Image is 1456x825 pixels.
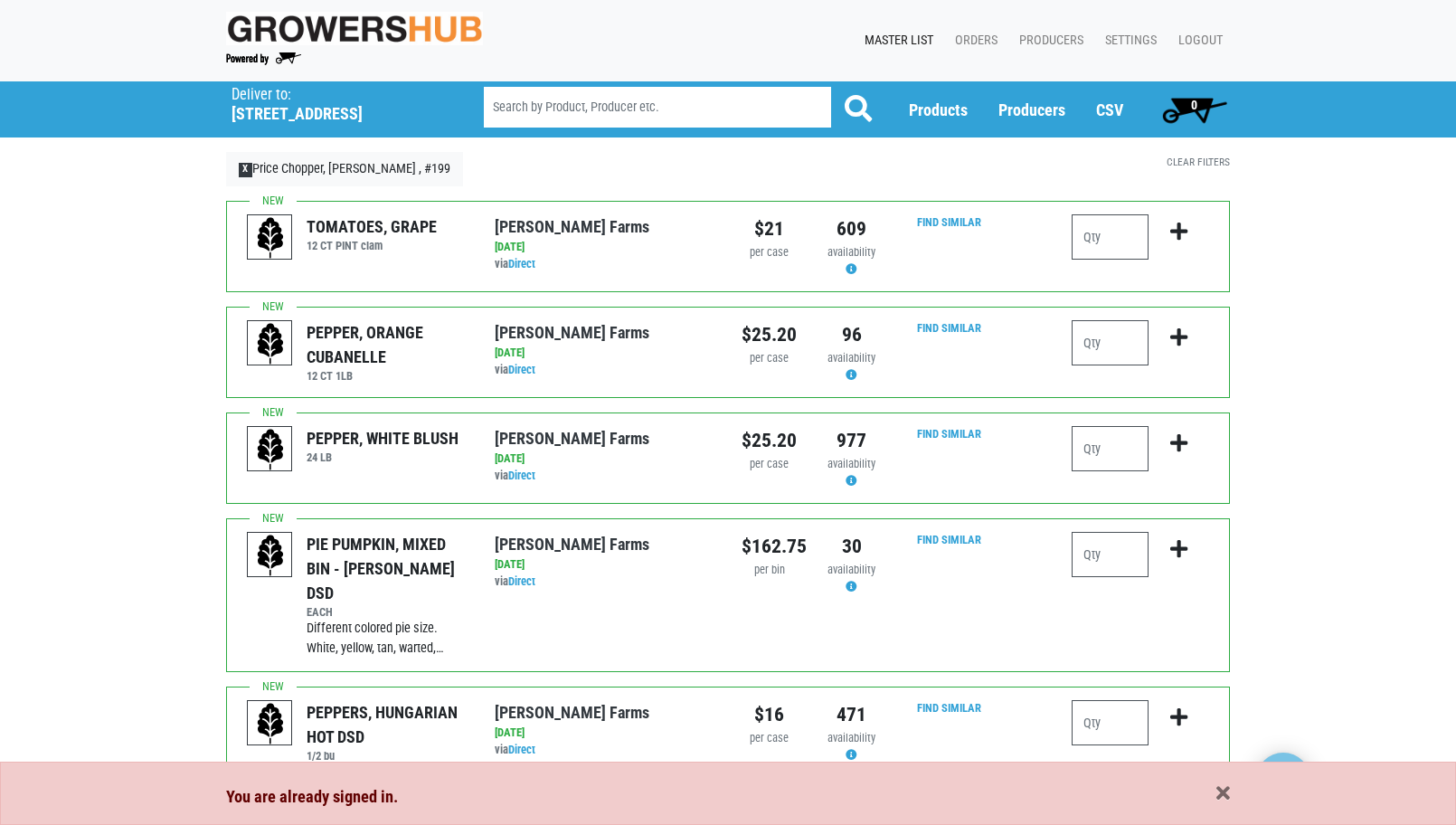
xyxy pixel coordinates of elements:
a: XPrice Chopper, [PERSON_NAME] , #199 [226,152,463,186]
div: 609 [824,214,879,243]
input: Qty [1072,700,1149,745]
div: per case [742,244,797,261]
input: Qty [1072,426,1149,471]
h6: 1/2 bu [307,749,467,763]
a: Direct [508,257,535,270]
span: … [436,640,444,656]
a: CSV [1096,100,1123,119]
img: placeholder-variety-43d6402dacf2d531de610a020419775a.svg [248,215,293,261]
h6: 12 CT PINT clam [307,239,437,252]
div: 977 [824,426,879,455]
span: 0 [1191,98,1197,112]
div: PIE PUMPKIN, MIXED BIN - [PERSON_NAME] DSD [307,532,467,605]
img: Powered by Big Wheelbarrow [226,52,301,65]
h6: 12 CT 1LB [307,369,467,383]
span: Price Chopper, Cicero , #199 (5701 Cir Dr E, Cicero, NY 13039, USA) [232,81,451,124]
div: via [495,362,714,379]
div: [DATE] [495,725,714,742]
a: [PERSON_NAME] Farms [495,217,649,236]
div: TOMATOES, GRAPE [307,214,437,239]
span: availability [827,731,875,744]
div: via [495,574,714,591]
a: 0 [1154,91,1234,128]
a: Orders [941,24,1005,58]
a: Clear Filters [1167,156,1230,168]
div: via [495,468,714,485]
input: Qty [1072,214,1149,260]
div: per case [742,456,797,473]
h6: 24 LB [307,450,459,464]
div: via [495,742,714,759]
h5: [STREET_ADDRESS] [232,104,438,124]
span: availability [827,351,875,365]
input: Qty [1072,532,1149,577]
span: availability [827,457,875,470]
a: [PERSON_NAME] Farms [495,535,649,554]
div: per case [742,350,797,367]
a: Direct [508,469,535,482]
p: Deliver to: [232,86,438,104]
div: per case [742,730,797,747]
a: Settings [1091,24,1164,58]
span: availability [827,563,875,576]
div: [DATE] [495,345,714,362]
a: Logout [1164,24,1230,58]
a: Direct [508,363,535,376]
div: $25.20 [742,320,797,349]
a: [PERSON_NAME] Farms [495,323,649,342]
img: placeholder-variety-43d6402dacf2d531de610a020419775a.svg [248,427,293,472]
div: [DATE] [495,556,714,574]
div: via [495,256,714,273]
a: Producers [998,100,1065,119]
a: Products [909,100,968,119]
div: [DATE] [495,450,714,468]
a: [PERSON_NAME] Farms [495,429,649,448]
input: Qty [1072,320,1149,365]
a: Find Similar [917,215,981,229]
div: Different colored pie size. White, yellow, tan, warted, [307,619,467,658]
a: Find Similar [917,533,981,546]
a: Find Similar [917,321,981,335]
a: Producers [1005,24,1091,58]
div: PEPPERS, HUNGARIAN HOT DSD [307,700,467,749]
div: 30 [824,532,879,561]
span: X [239,163,252,177]
a: Direct [508,743,535,756]
h6: EACH [307,605,467,619]
a: Find Similar [917,701,981,715]
div: 471 [824,700,879,729]
a: Master List [850,24,941,58]
img: placeholder-variety-43d6402dacf2d531de610a020419775a.svg [248,321,293,366]
div: [DATE] [495,239,714,256]
img: placeholder-variety-43d6402dacf2d531de610a020419775a.svg [248,701,293,746]
img: placeholder-variety-43d6402dacf2d531de610a020419775a.svg [248,533,293,578]
div: $16 [742,700,797,729]
div: $162.75 [742,532,797,561]
a: Direct [508,574,535,588]
div: per bin [742,562,797,579]
a: [PERSON_NAME] Farms [495,703,649,722]
div: $25.20 [742,426,797,455]
div: PEPPER, WHITE BLUSH [307,426,459,450]
input: Search by Product, Producer etc. [484,87,831,128]
div: You are already signed in. [226,784,1230,810]
span: availability [827,245,875,259]
a: Find Similar [917,427,981,441]
div: $21 [742,214,797,243]
div: PEPPER, ORANGE CUBANELLE [307,320,467,369]
div: 96 [824,320,879,349]
img: original-fc7597fdc6adbb9d0e2ae620e786d1a2.jpg [226,12,483,45]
